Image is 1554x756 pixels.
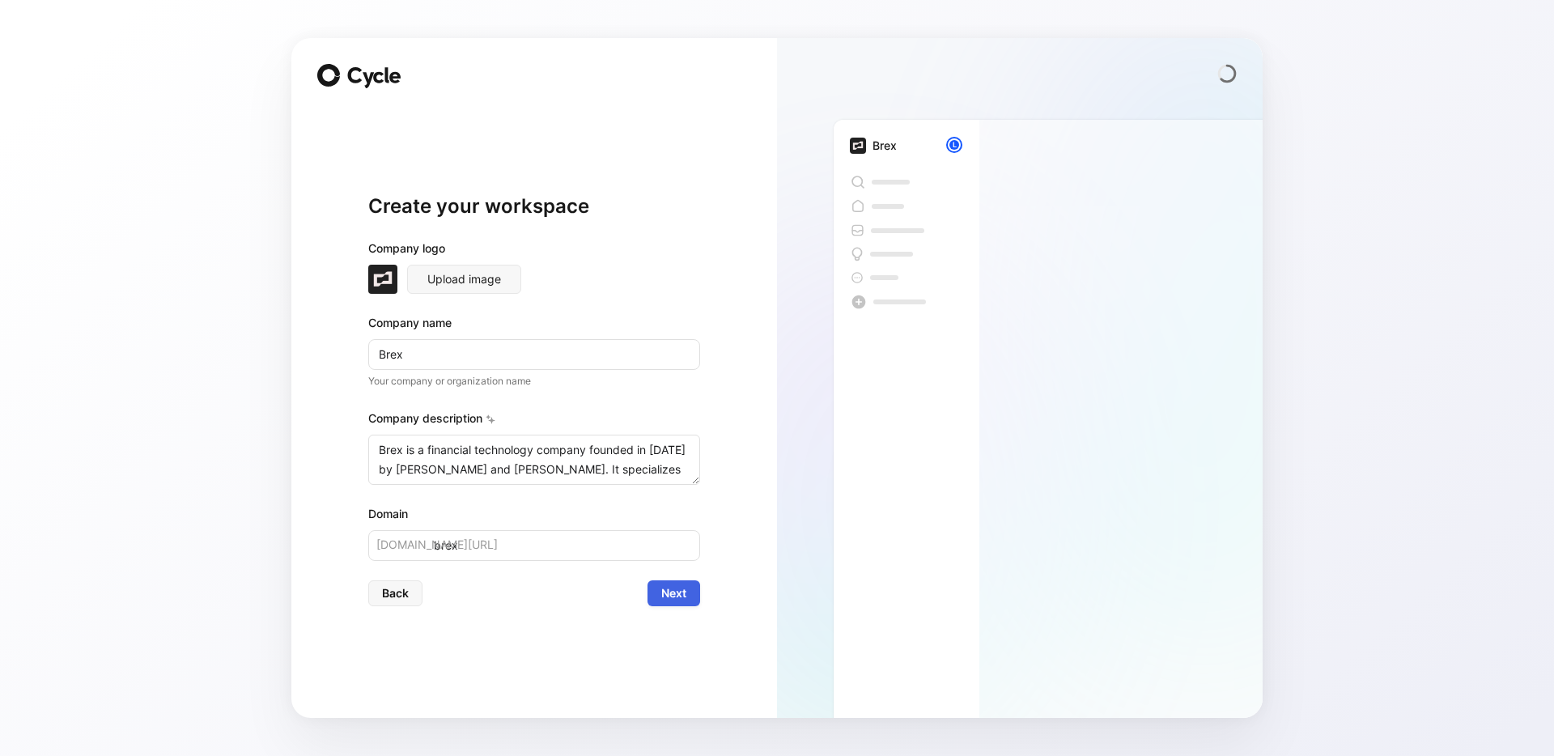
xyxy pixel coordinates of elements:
[368,265,397,294] img: brex.com
[661,584,686,603] span: Next
[368,504,700,524] div: Domain
[368,313,700,333] div: Company name
[376,535,498,554] span: [DOMAIN_NAME][URL]
[873,136,897,155] div: Brex
[368,239,700,265] div: Company logo
[368,580,422,606] button: Back
[407,265,521,294] button: Upload image
[368,409,700,435] div: Company description
[427,270,501,289] span: Upload image
[368,193,700,219] h1: Create your workspace
[368,373,700,389] p: Your company or organization name
[382,584,409,603] span: Back
[850,138,866,154] img: brex.com
[948,138,961,151] div: L
[368,339,700,370] input: Example
[647,580,700,606] button: Next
